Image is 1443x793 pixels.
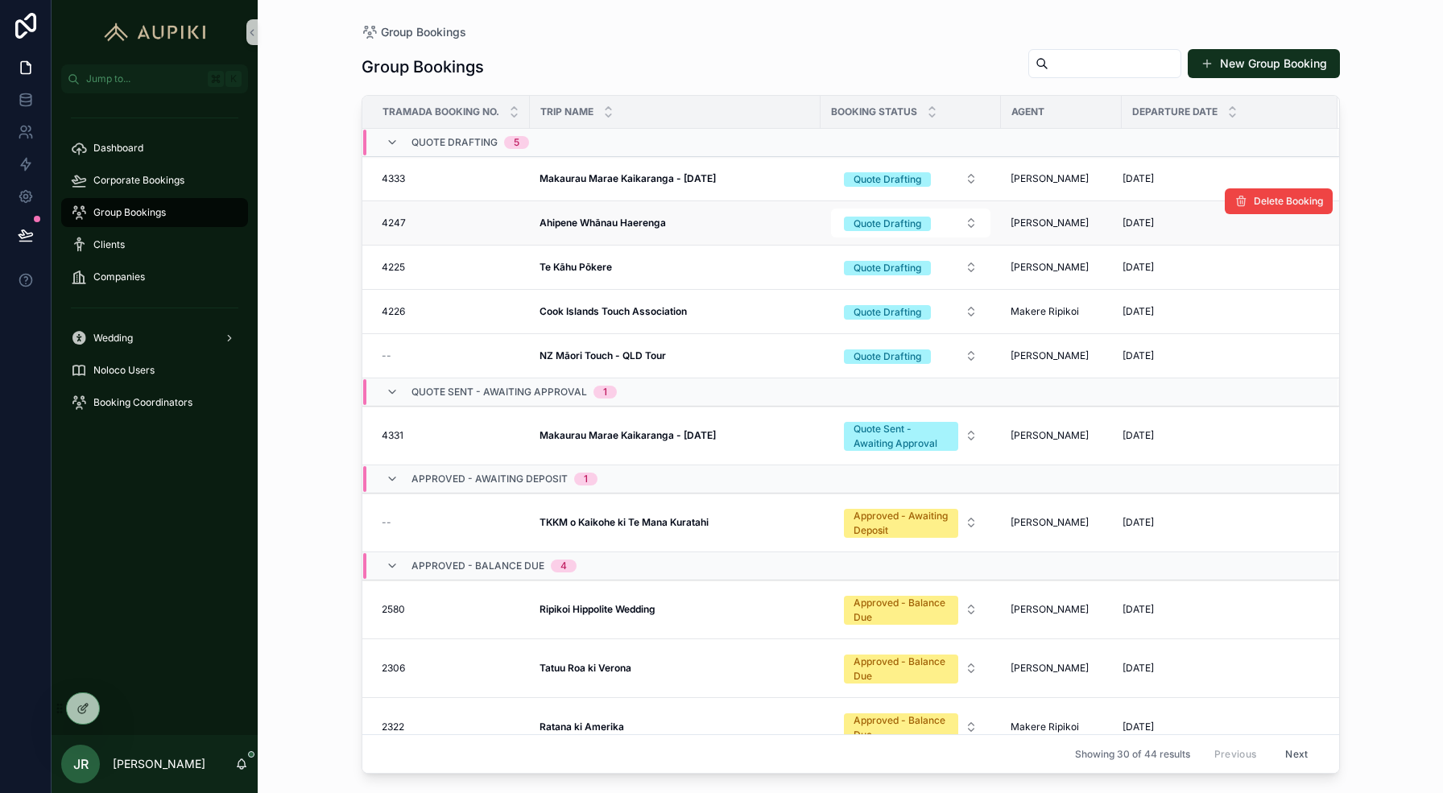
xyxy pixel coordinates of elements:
[61,198,248,227] a: Group Bookings
[1254,195,1323,208] span: Delete Booking
[1123,721,1154,733] span: [DATE]
[830,341,991,371] a: Select Button
[1011,603,1112,616] a: [PERSON_NAME]
[93,271,145,283] span: Companies
[830,163,991,194] a: Select Button
[854,422,949,451] div: Quote Sent - Awaiting Approval
[540,261,612,273] strong: Te Kāhu Pōkere
[540,261,811,274] a: Te Kāhu Pōkere
[1225,188,1333,214] button: Delete Booking
[61,262,248,291] a: Companies
[1123,217,1154,229] span: [DATE]
[1123,603,1154,616] span: [DATE]
[61,388,248,417] a: Booking Coordinators
[93,396,192,409] span: Booking Coordinators
[540,349,666,361] strong: NZ Māori Touch - QLD Tour
[1123,429,1318,442] a: [DATE]
[830,704,991,750] a: Select Button
[1011,349,1112,362] a: [PERSON_NAME]
[830,587,991,632] a: Select Button
[382,172,520,185] a: 4333
[1011,105,1044,118] span: Agent
[540,603,655,615] strong: Ripikoi Hippolite Wedding
[73,754,89,774] span: JR
[540,429,811,442] a: Makaurau Marae Kaikaranga - [DATE]
[382,516,520,529] a: --
[1011,721,1112,733] a: Makere Ripikoi
[584,473,588,485] div: 1
[831,501,990,544] button: Select Button
[1011,305,1079,318] span: Makere Ripikoi
[411,473,568,485] span: Approved - Awaiting Deposit
[113,756,205,772] p: [PERSON_NAME]
[830,413,991,458] a: Select Button
[61,134,248,163] a: Dashboard
[382,261,405,274] span: 4225
[86,72,201,85] span: Jump to...
[1123,349,1318,362] a: [DATE]
[540,603,811,616] a: Ripikoi Hippolite Wedding
[382,172,405,185] span: 4333
[1188,49,1340,78] button: New Group Booking
[1123,261,1318,274] a: [DATE]
[382,261,520,274] a: 4225
[831,164,990,193] button: Select Button
[1011,305,1112,318] a: Makere Ripikoi
[854,172,921,187] div: Quote Drafting
[382,516,391,529] span: --
[854,713,949,742] div: Approved - Balance Due
[382,603,520,616] a: 2580
[61,64,248,93] button: Jump to...K
[1011,172,1112,185] a: [PERSON_NAME]
[1123,429,1154,442] span: [DATE]
[97,19,213,45] img: App logo
[831,414,990,457] button: Select Button
[382,721,404,733] span: 2322
[382,662,520,675] a: 2306
[831,209,990,237] button: Select Button
[854,509,949,538] div: Approved - Awaiting Deposit
[1123,305,1318,318] a: [DATE]
[93,238,125,251] span: Clients
[382,429,520,442] a: 4331
[1011,721,1079,733] span: Makere Ripikoi
[1011,261,1089,274] span: [PERSON_NAME]
[854,217,921,231] div: Quote Drafting
[61,230,248,259] a: Clients
[560,560,567,572] div: 4
[540,721,624,733] strong: Ratana ki Amerika
[540,305,811,318] a: Cook Islands Touch Association
[1011,429,1089,442] span: [PERSON_NAME]
[854,655,949,684] div: Approved - Balance Due
[93,206,166,219] span: Group Bookings
[540,721,811,733] a: Ratana ki Amerika
[540,305,687,317] strong: Cook Islands Touch Association
[1132,105,1218,118] span: Departure Date
[831,705,990,749] button: Select Button
[362,56,484,78] h1: Group Bookings
[540,217,666,229] strong: Ahipene Whānau Haerenga
[540,349,811,362] a: NZ Māori Touch - QLD Tour
[1123,172,1318,185] a: [DATE]
[831,646,990,690] button: Select Button
[514,136,519,149] div: 5
[382,429,403,442] span: 4331
[382,305,520,318] a: 4226
[854,349,921,364] div: Quote Drafting
[382,721,520,733] a: 2322
[411,386,587,399] span: Quote Sent - Awaiting Approval
[1123,217,1318,229] a: [DATE]
[831,588,990,631] button: Select Button
[362,24,466,40] a: Group Bookings
[1274,741,1319,766] button: Next
[227,72,240,85] span: K
[540,105,593,118] span: Trip Name
[61,166,248,195] a: Corporate Bookings
[1011,261,1112,274] a: [PERSON_NAME]
[411,560,544,572] span: Approved - Balance Due
[1123,721,1318,733] a: [DATE]
[830,296,991,327] a: Select Button
[540,172,811,185] a: Makaurau Marae Kaikaranga - [DATE]
[1123,516,1154,529] span: [DATE]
